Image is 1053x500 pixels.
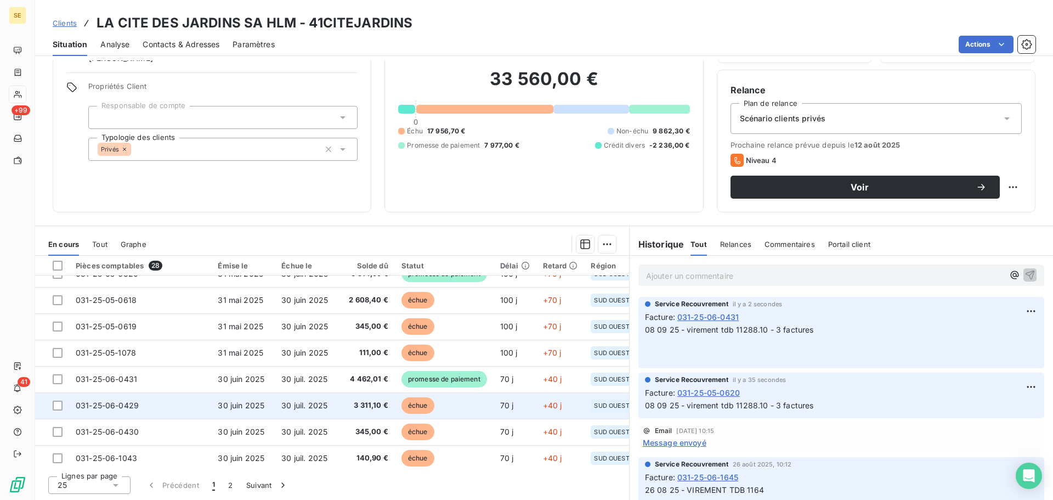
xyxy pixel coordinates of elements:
span: 031-25-06-0430 [76,427,139,436]
span: SUD OUEST [594,429,629,435]
span: échue [401,318,434,335]
span: Relances [720,240,751,249]
span: Service Recouvrement [655,299,728,309]
span: 100 j [500,295,518,305]
span: 4 462,01 € [347,374,388,385]
span: 9 862,30 € [653,126,690,136]
a: Clients [53,18,77,29]
span: 100 j [500,348,518,357]
span: Portail client [828,240,870,249]
img: Logo LeanPay [9,476,26,493]
span: Commentaires [765,240,815,249]
span: 3 311,10 € [347,400,388,411]
span: Message envoyé [643,437,706,448]
span: 31 mai 2025 [218,348,263,357]
span: 25 [58,480,67,491]
span: 30 juin 2025 [281,295,328,305]
span: 111,00 € [347,347,388,358]
span: échue [401,345,434,361]
span: 30 juil. 2025 [281,401,327,410]
span: 0 [414,117,418,126]
span: +99 [12,105,30,115]
button: Suivant [240,474,295,497]
button: Voir [731,176,1000,199]
span: il y a 2 secondes [733,301,783,307]
span: Crédit divers [604,141,645,150]
div: Retard [543,261,578,270]
span: Échu [407,126,423,136]
span: 140,90 € [347,453,388,464]
span: Contacts & Adresses [143,39,219,50]
span: 7 977,00 € [484,141,519,150]
span: 031-25-05-0618 [76,295,137,305]
span: Tout [690,240,707,249]
h6: Historique [630,238,684,251]
span: Situation [53,39,87,50]
span: Privés [101,146,119,153]
span: 031-25-05-0620 [677,387,740,398]
input: Ajouter une valeur [131,144,140,154]
span: SUD OUEST [594,350,629,356]
span: Promesse de paiement [407,141,480,150]
span: 30 juil. 2025 [281,374,327,384]
span: 08 09 25 - virement tdb 11288.10 - 3 factures [645,401,814,410]
span: 100 j [500,322,518,331]
span: 345,00 € [347,321,388,332]
span: 031-25-06-0431 [76,374,137,384]
span: 41 [18,377,30,387]
div: Pièces comptables [76,261,205,271]
div: Délai [500,261,530,270]
span: 70 j [500,401,514,410]
div: Statut [401,261,487,270]
span: +70 j [543,348,562,357]
span: 30 juin 2025 [218,401,264,410]
span: 031-25-06-0431 [677,311,739,323]
span: Propriétés Client [88,82,358,97]
span: Clients [53,19,77,27]
span: 70 j [500,374,514,384]
span: 31 mai 2025 [218,322,263,331]
input: Ajouter une valeur [98,113,106,122]
span: SUD OUEST [594,376,629,383]
span: Prochaine relance prévue depuis le [731,141,1022,149]
span: Facture : [645,311,675,323]
button: Précédent [139,474,206,497]
span: [DATE] 10:15 [676,428,714,434]
span: Non-échu [616,126,648,136]
span: 30 juin 2025 [218,453,264,463]
div: Solde dû [347,261,388,270]
h3: LA CITE DES JARDINS SA HLM - 41CITEJARDINS [97,13,412,33]
span: Tout [92,240,107,249]
span: +40 j [543,374,562,384]
span: SUD OUEST [594,402,629,409]
span: échue [401,397,434,414]
span: 30 juin 2025 [281,348,328,357]
button: 1 [206,474,222,497]
span: 12 août 2025 [854,141,901,149]
button: Actions [959,36,1014,53]
span: 1 [212,480,215,491]
h2: 33 560,00 € [398,68,689,101]
span: Graphe [121,240,146,249]
span: 70 j [500,453,514,463]
span: 345,00 € [347,426,388,437]
span: +40 j [543,401,562,410]
button: 2 [222,474,239,497]
span: 26 août 2025, 10:12 [733,461,792,468]
span: Email [655,428,672,434]
span: +40 j [543,453,562,463]
span: 28 [149,261,162,271]
span: Service Recouvrement [655,459,728,469]
span: Niveau 4 [746,156,777,165]
span: SUD OUEST [594,455,629,462]
div: Émise le [218,261,268,270]
span: +70 j [543,322,562,331]
span: +70 j [543,295,562,305]
span: il y a 35 secondes [733,377,786,383]
span: Facture : [645,387,675,398]
span: -2 236,00 € [649,141,690,150]
span: 08 09 25 - virement tdb 11288.10 - 3 factures [645,325,814,334]
span: 2 608,40 € [347,295,388,306]
span: 031-25-05-0619 [76,322,137,331]
span: Analyse [100,39,129,50]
